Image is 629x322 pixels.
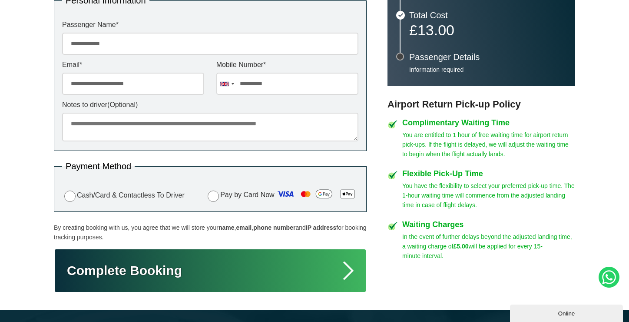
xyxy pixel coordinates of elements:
[54,223,367,242] p: By creating booking with us, you agree that we will store your , , and for booking tracking purpo...
[64,191,76,202] input: Cash/Card & Contactless To Driver
[62,189,185,202] label: Cash/Card & Contactless To Driver
[387,99,575,110] h3: Airport Return Pick-up Policy
[62,61,204,68] label: Email
[402,130,575,159] p: You are entitled to 1 hour of free waiting time for airport return pick-ups. If the flight is del...
[216,61,358,68] label: Mobile Number
[402,119,575,127] h4: Complimentary Waiting Time
[402,181,575,210] p: You have the flexibility to select your preferred pick-up time. The 1-hour waiting time will comm...
[236,224,252,231] strong: email
[402,221,575,228] h4: Waiting Charges
[205,187,358,204] label: Pay by Card Now
[409,11,566,20] h3: Total Cost
[217,73,237,94] div: United Kingdom: +44
[62,162,135,171] legend: Payment Method
[54,248,367,293] button: Complete Booking
[402,170,575,178] h4: Flexible Pick-Up Time
[218,224,235,231] strong: name
[417,22,454,38] span: 13.00
[409,53,566,61] h3: Passenger Details
[454,243,469,250] strong: £5.00
[208,191,219,202] input: Pay by Card Now
[409,24,566,36] p: £
[510,303,625,322] iframe: chat widget
[253,224,295,231] strong: phone number
[62,21,358,28] label: Passenger Name
[306,224,337,231] strong: IP address
[409,66,566,74] p: Information required
[62,101,358,108] label: Notes to driver
[107,101,138,108] span: (Optional)
[402,232,575,261] p: In the event of further delays beyond the adjusted landing time, a waiting charge of will be appl...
